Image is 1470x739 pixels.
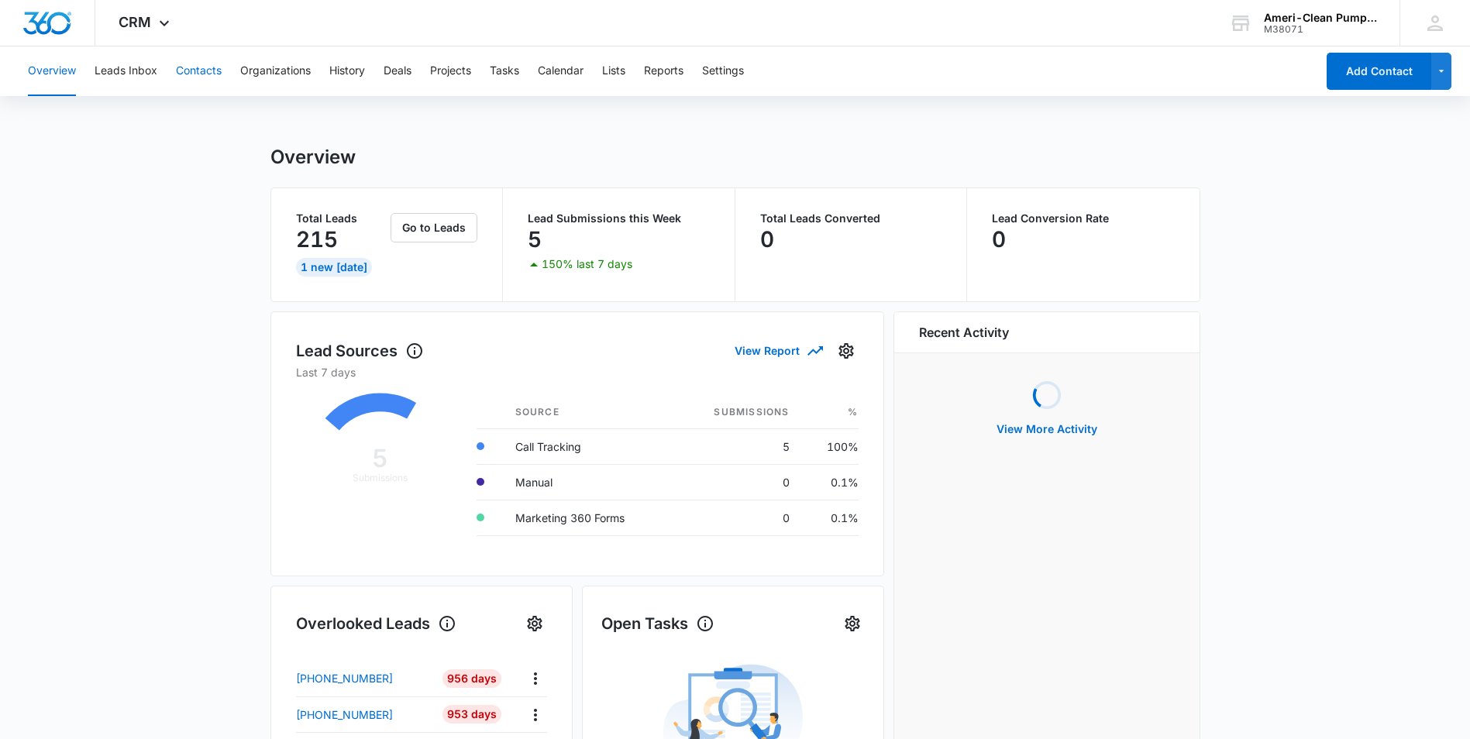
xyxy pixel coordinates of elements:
[992,227,1006,252] p: 0
[296,670,393,686] p: [PHONE_NUMBER]
[644,46,683,96] button: Reports
[522,611,547,636] button: Settings
[296,364,859,380] p: Last 7 days
[503,428,674,464] td: Call Tracking
[296,258,372,277] div: 1 New [DATE]
[602,46,625,96] button: Lists
[528,227,542,252] p: 5
[442,669,501,688] div: 956 Days
[538,46,584,96] button: Calendar
[270,146,356,169] h1: Overview
[442,705,501,724] div: 953 Days
[503,396,674,429] th: Source
[391,221,477,234] a: Go to Leads
[760,213,942,224] p: Total Leads Converted
[503,500,674,535] td: Marketing 360 Forms
[391,213,477,242] button: Go to Leads
[119,14,151,30] span: CRM
[735,337,821,364] button: View Report
[176,46,222,96] button: Contacts
[601,612,714,635] h1: Open Tasks
[329,46,365,96] button: History
[542,259,632,270] p: 150% last 7 days
[296,213,388,224] p: Total Leads
[296,612,456,635] h1: Overlooked Leads
[296,706,393,723] p: [PHONE_NUMBER]
[674,428,802,464] td: 5
[1264,24,1377,35] div: account id
[981,411,1113,448] button: View More Activity
[523,666,547,690] button: Actions
[1264,12,1377,24] div: account name
[430,46,471,96] button: Projects
[490,46,519,96] button: Tasks
[992,213,1175,224] p: Lead Conversion Rate
[802,396,859,429] th: %
[702,46,744,96] button: Settings
[802,464,859,500] td: 0.1%
[674,464,802,500] td: 0
[802,428,859,464] td: 100%
[840,611,865,636] button: Settings
[240,46,311,96] button: Organizations
[384,46,411,96] button: Deals
[528,213,710,224] p: Lead Submissions this Week
[95,46,157,96] button: Leads Inbox
[523,703,547,727] button: Actions
[802,500,859,535] td: 0.1%
[296,227,338,252] p: 215
[1327,53,1431,90] button: Add Contact
[28,46,76,96] button: Overview
[674,396,802,429] th: Submissions
[760,227,774,252] p: 0
[834,339,859,363] button: Settings
[296,339,424,363] h1: Lead Sources
[919,323,1009,342] h6: Recent Activity
[674,500,802,535] td: 0
[296,670,432,686] a: [PHONE_NUMBER]
[296,706,432,723] a: [PHONE_NUMBER]
[503,464,674,500] td: Manual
